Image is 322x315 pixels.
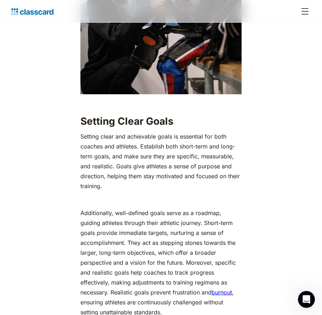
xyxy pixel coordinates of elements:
[80,98,242,108] p: ‍
[211,289,232,296] a: burnout
[11,6,53,16] a: home
[80,195,242,204] p: ‍
[298,291,315,308] iframe: Intercom live chat
[80,115,242,128] h2: Setting Clear Goals
[80,131,242,191] p: Setting clear and achievable goals is essential for both coaches and athletes. Establish both sho...
[296,3,311,20] div: menu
